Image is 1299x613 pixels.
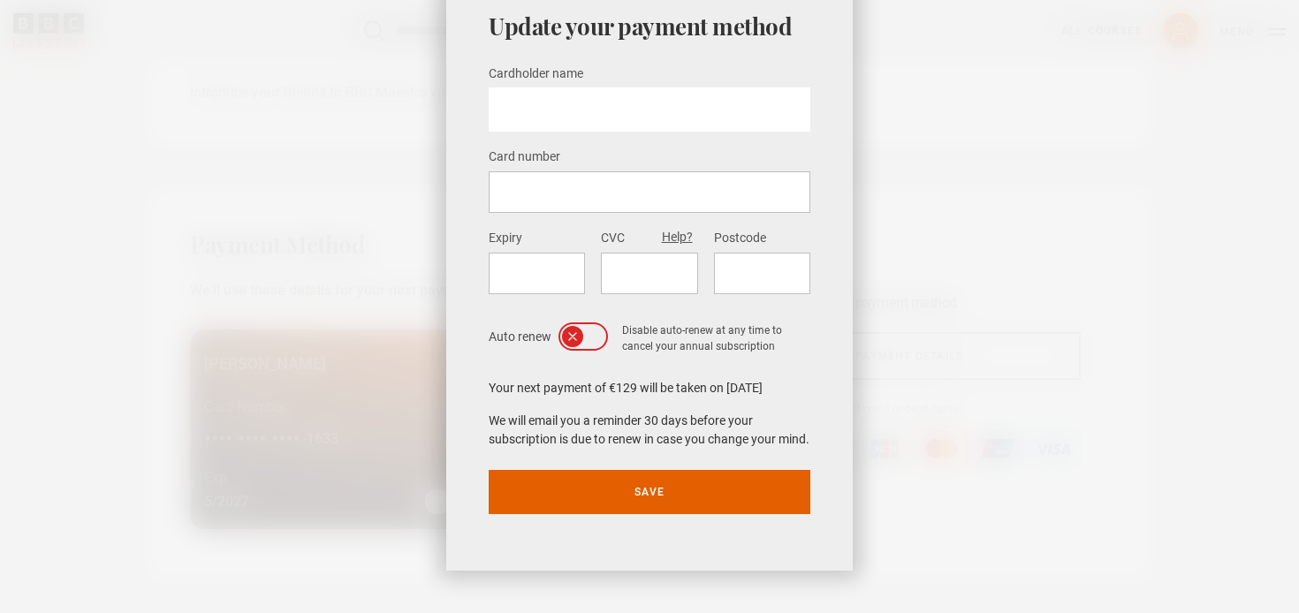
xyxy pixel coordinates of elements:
[489,11,810,42] h2: Update your payment method
[615,265,683,282] iframe: Secure CVC input frame
[489,412,810,449] p: We will email you a reminder 30 days before your subscription is due to renew in case you change ...
[503,184,796,201] iframe: Secure card number input frame
[489,328,551,346] span: Auto renew
[714,228,766,249] label: Postcode
[503,265,571,282] iframe: Secure expiration date input frame
[489,228,522,249] label: Expiry
[657,226,698,249] button: Help?
[489,379,810,397] p: Your next payment of €129 will be taken on [DATE]
[489,147,560,168] label: Card number
[489,470,810,514] button: Save
[489,64,583,85] label: Cardholder name
[622,322,810,358] p: Disable auto-renew at any time to cancel your annual subscription
[728,265,796,282] iframe: Secure postal code input frame
[601,228,625,249] label: CVC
